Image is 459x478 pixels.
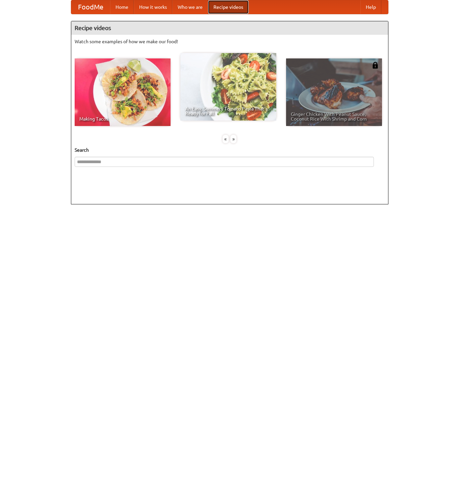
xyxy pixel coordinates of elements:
a: Help [360,0,381,14]
a: FoodMe [71,0,110,14]
div: « [223,135,229,143]
a: An Easy, Summery Tomato Pasta That's Ready for Fall [180,53,276,121]
h4: Recipe videos [71,21,388,35]
p: Watch some examples of how we make our food! [75,38,385,45]
a: Recipe videos [208,0,249,14]
span: An Easy, Summery Tomato Pasta That's Ready for Fall [185,106,272,116]
h5: Search [75,147,385,153]
a: Home [110,0,134,14]
div: » [230,135,236,143]
a: Making Tacos [75,58,171,126]
span: Making Tacos [79,117,166,121]
img: 483408.png [372,62,379,69]
a: How it works [134,0,172,14]
a: Who we are [172,0,208,14]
